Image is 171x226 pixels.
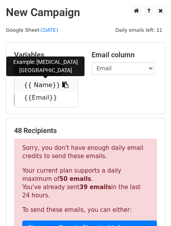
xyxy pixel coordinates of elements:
[14,51,80,59] h5: Variables
[79,184,111,191] strong: 39 emails
[14,91,78,104] a: {{Email}}
[14,126,157,135] h5: 48 Recipients
[22,144,149,160] p: Sorry, you don't have enough daily email credits to send these emails.
[41,27,58,33] a: [DATE]
[14,79,78,91] a: {{ Name}}
[113,27,165,33] a: Daily emails left: 11
[132,188,171,226] iframe: Chat Widget
[22,167,149,200] p: Your current plan supports a daily maximum of . You've already sent in the last 24 hours.
[6,56,85,76] div: Example: [MEDICAL_DATA][GEOGRAPHIC_DATA]
[113,26,165,35] span: Daily emails left: 11
[92,51,157,59] h5: Email column
[22,206,149,214] p: To send these emails, you can either:
[6,27,58,33] small: Google Sheet:
[59,175,91,182] strong: 50 emails
[6,6,165,19] h2: New Campaign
